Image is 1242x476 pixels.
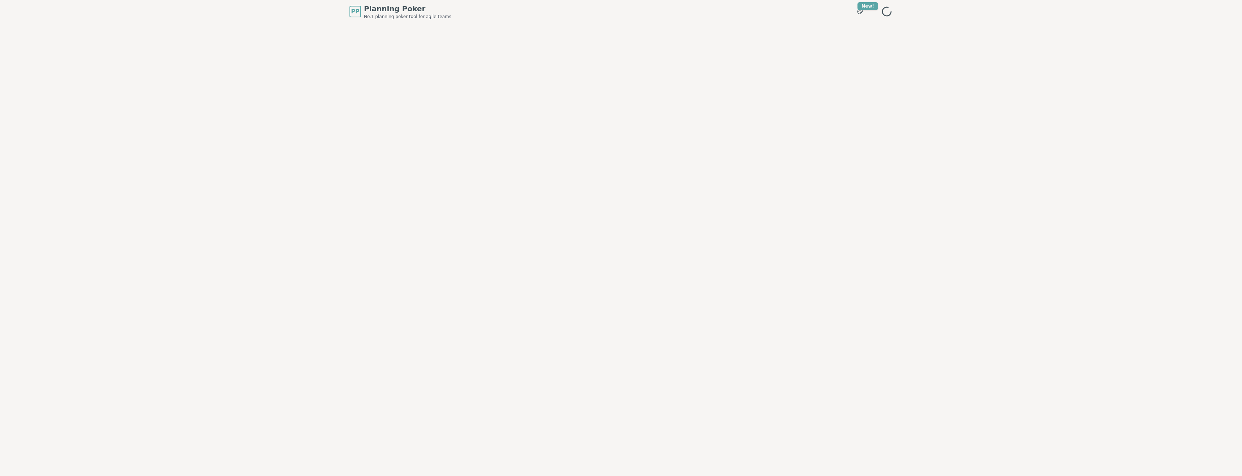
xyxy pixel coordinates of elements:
[364,4,451,14] span: Planning Poker
[351,7,359,16] span: PP
[854,5,867,18] button: New!
[349,4,451,20] a: PPPlanning PokerNo.1 planning poker tool for agile teams
[364,14,451,20] span: No.1 planning poker tool for agile teams
[857,2,878,10] div: New!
